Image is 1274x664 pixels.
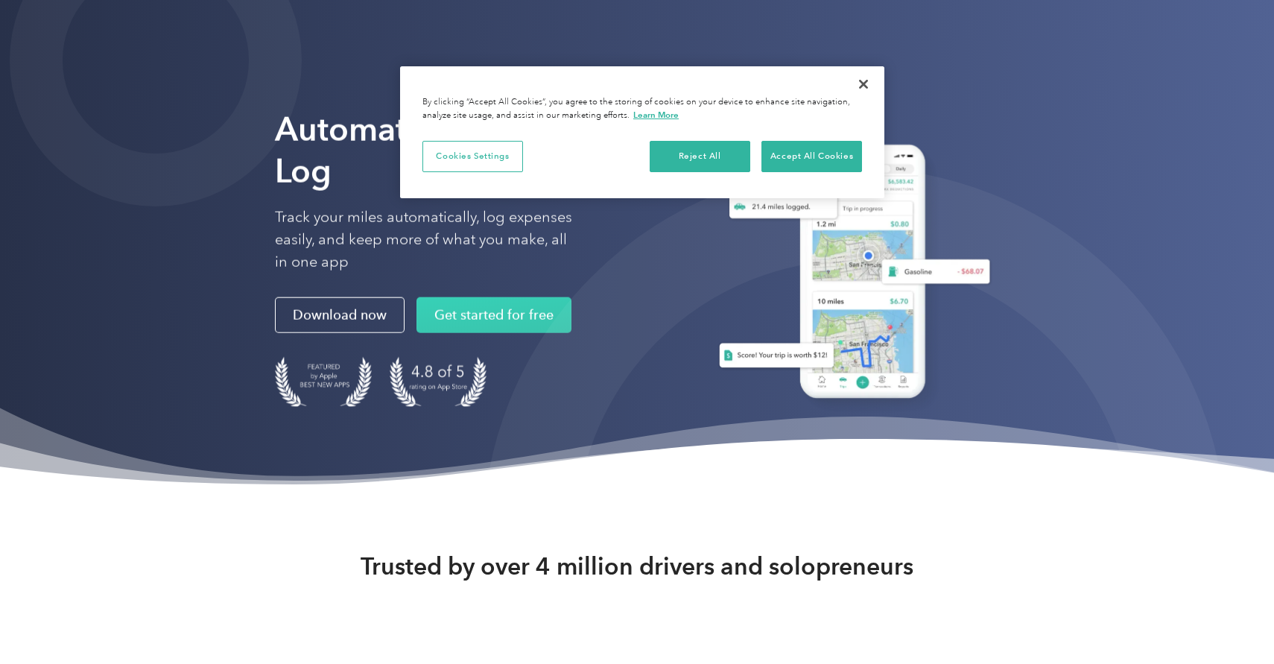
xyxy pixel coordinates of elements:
[761,141,862,172] button: Accept All Cookies
[422,141,523,172] button: Cookies Settings
[847,68,880,101] button: Close
[400,66,884,198] div: Privacy
[275,357,372,407] img: Badge for Featured by Apple Best New Apps
[275,206,573,273] p: Track your miles automatically, log expenses easily, and keep more of what you make, all in one app
[416,297,571,333] a: Get started for free
[650,141,750,172] button: Reject All
[361,551,913,581] strong: Trusted by over 4 million drivers and solopreneurs
[422,96,862,122] div: By clicking “Accept All Cookies”, you agree to the storing of cookies on your device to enhance s...
[275,297,405,333] a: Download now
[275,110,633,191] strong: Automate Your Mileage Log
[400,66,884,198] div: Cookie banner
[633,110,679,120] a: More information about your privacy, opens in a new tab
[390,357,487,407] img: 4.9 out of 5 stars on the app store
